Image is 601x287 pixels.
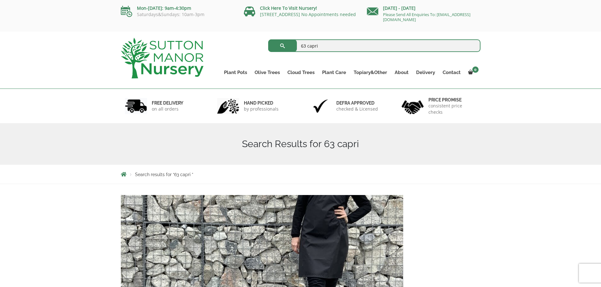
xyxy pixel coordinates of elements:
a: Contact [439,68,464,77]
p: checked & Licensed [336,106,378,112]
a: [STREET_ADDRESS] No Appointments needed [260,11,356,17]
h6: Defra approved [336,100,378,106]
p: Mon-[DATE]: 9am-4:30pm [121,4,234,12]
a: Topiary&Other [350,68,391,77]
a: Click Here To Visit Nursery! [260,5,317,11]
p: consistent price checks [428,103,476,115]
a: Plant Pots [220,68,251,77]
img: 3.jpg [309,98,332,114]
a: Plant Care [318,68,350,77]
p: by professionals [244,106,279,112]
h6: hand picked [244,100,279,106]
a: The Capri Pot 63 Colour Charcoal [121,259,403,265]
img: 4.jpg [402,96,424,116]
p: on all orders [152,106,183,112]
a: Delivery [412,68,439,77]
nav: Breadcrumbs [121,172,480,177]
input: Search... [268,39,480,52]
p: [DATE] - [DATE] [367,4,480,12]
img: 2.jpg [217,98,239,114]
img: logo [121,38,203,78]
a: Cloud Trees [284,68,318,77]
span: Search results for “63 capri ” [135,172,193,177]
a: Please Send All Enquiries To: [EMAIL_ADDRESS][DOMAIN_NAME] [383,12,470,22]
a: Olive Trees [251,68,284,77]
img: 1.jpg [125,98,147,114]
p: Saturdays&Sundays: 10am-3pm [121,12,234,17]
h6: Price promise [428,97,476,103]
h6: FREE DELIVERY [152,100,183,106]
h1: Search Results for 63 capri [121,138,480,150]
a: About [391,68,412,77]
a: 0 [464,68,480,77]
span: 0 [472,66,479,73]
